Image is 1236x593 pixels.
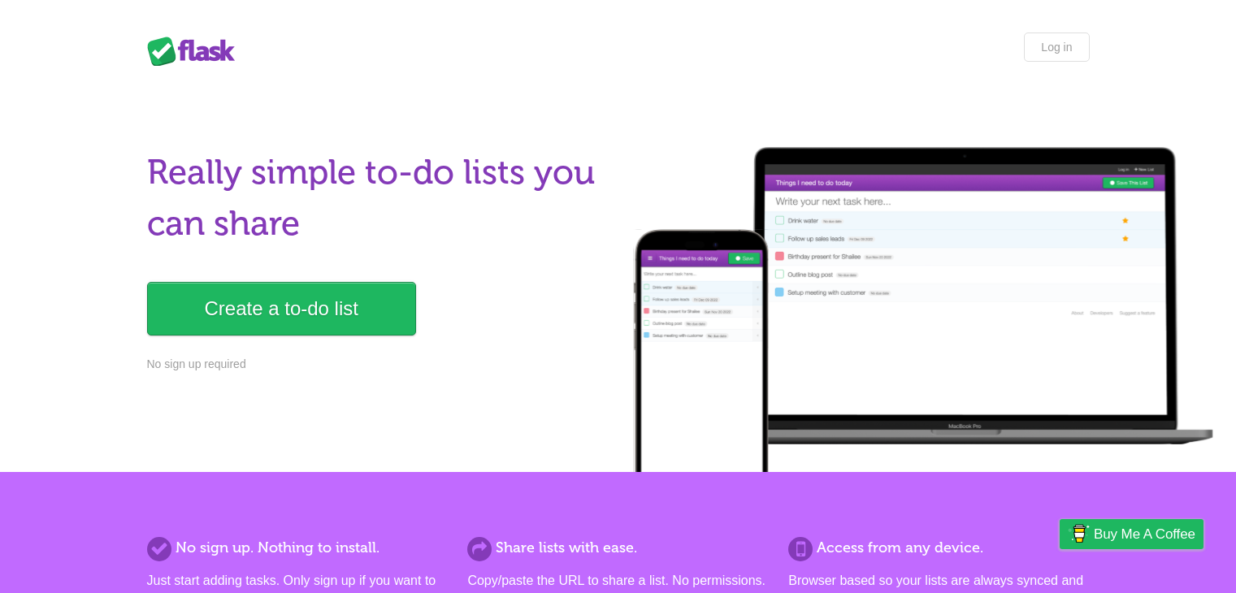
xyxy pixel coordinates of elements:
a: Create a to-do list [147,282,416,335]
p: No sign up required [147,356,609,373]
span: Buy me a coffee [1094,520,1195,548]
a: Log in [1024,32,1089,62]
h2: No sign up. Nothing to install. [147,537,448,559]
a: Buy me a coffee [1060,519,1203,549]
h2: Access from any device. [788,537,1089,559]
h2: Share lists with ease. [467,537,768,559]
img: Buy me a coffee [1068,520,1090,548]
div: Flask Lists [147,37,245,66]
h1: Really simple to-do lists you can share [147,147,609,249]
